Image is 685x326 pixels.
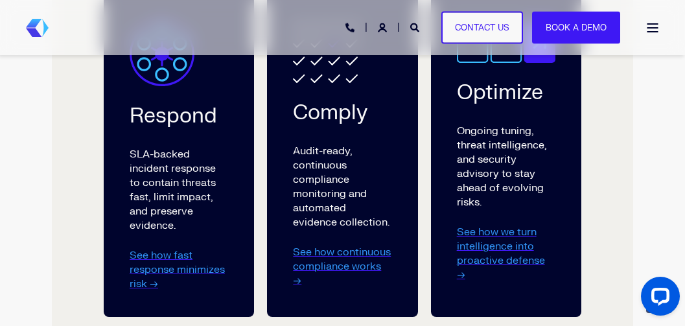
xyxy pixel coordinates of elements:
a: Open Search [410,21,422,32]
p: Audit-ready, continuous compliance monitoring and automated evidence collection. [293,144,391,229]
a: Contact Us [441,11,523,44]
p: Ongoing tuning, threat intelligence, and security advisory to stay ahead of evolving risks. [457,124,555,209]
iframe: LiveChat chat widget [631,272,685,326]
img: Foresite brand mark, a hexagon shape of blues with a directional arrow to the right hand side [26,19,49,37]
a: Login [378,21,389,32]
a: Back to Home [26,19,49,37]
a: Open Burger Menu [640,17,666,39]
div: Comply [293,102,367,123]
div: Respond [130,106,217,126]
a: See how we turn intelligence into proactive defense → [457,226,545,281]
p: SLA-backed incident response to contain threats fast, limit impact, and preserve evidence. [130,147,228,233]
div: Optimize [457,82,543,103]
a: See how fast response minimizes risk → [130,249,225,290]
a: Book a Demo [532,11,620,44]
a: See how continuous compliance works → [293,246,391,287]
